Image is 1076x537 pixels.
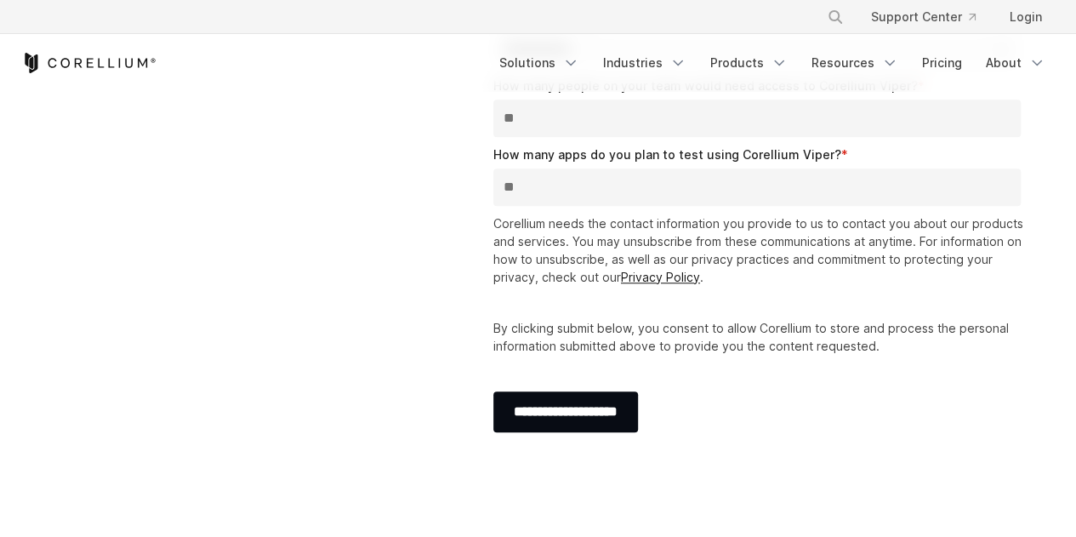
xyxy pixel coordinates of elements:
[857,2,989,32] a: Support Center
[621,270,700,284] a: Privacy Policy
[489,48,589,78] a: Solutions
[21,53,157,73] a: Corellium Home
[593,48,697,78] a: Industries
[493,319,1028,355] p: By clicking submit below, you consent to allow Corellium to store and process the personal inform...
[489,48,1056,78] div: Navigation Menu
[493,214,1028,286] p: Corellium needs the contact information you provide to us to contact you about our products and s...
[820,2,851,32] button: Search
[801,48,908,78] a: Resources
[700,48,798,78] a: Products
[976,48,1056,78] a: About
[806,2,1056,32] div: Navigation Menu
[912,48,972,78] a: Pricing
[996,2,1056,32] a: Login
[493,147,841,162] span: How many apps do you plan to test using Corellium Viper?
[493,78,918,93] span: How many people on your team would need access to Corellium Viper?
